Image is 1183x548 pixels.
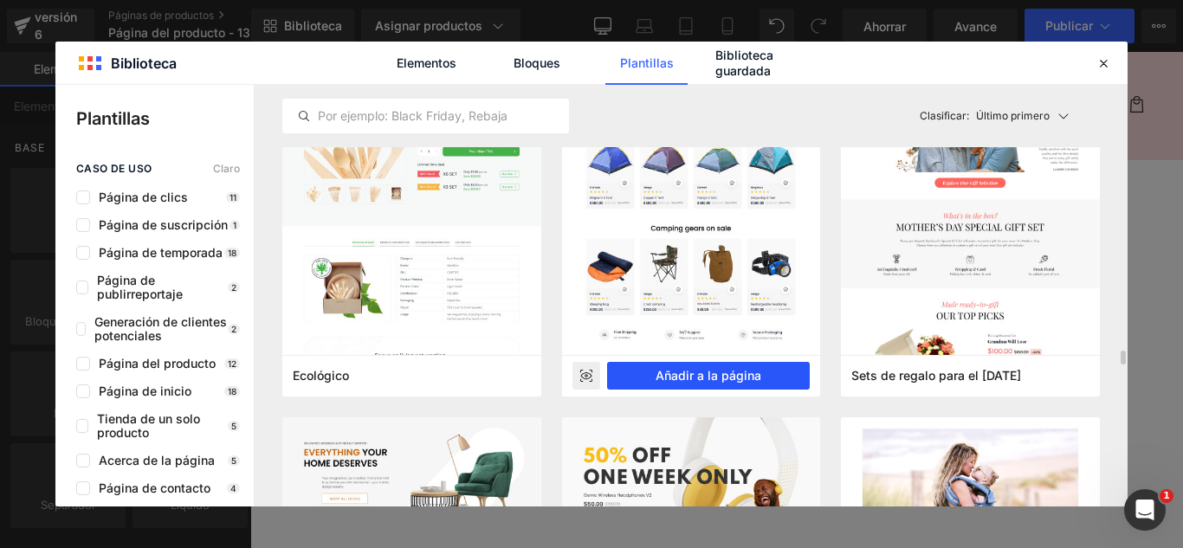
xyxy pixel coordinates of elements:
font: Biblioteca guardada [715,48,773,78]
font: Ecológico [293,368,349,383]
button: Clasificar:Último primero [913,99,1101,133]
button: Añadir a la página [607,362,811,390]
img: Exclusiva Perú [434,7,607,111]
font: 5 [231,455,236,466]
font: Catálogo [96,50,153,66]
div: Avance [572,362,600,390]
font: Página de suscripción [99,217,228,232]
font: Título predeterminado [555,293,703,309]
font: 12 [228,358,236,369]
font: 4 [230,483,236,493]
img: ESCRITORIO [120,173,413,467]
font: Añadir a la cesta [720,409,844,426]
font: Cantidad [750,332,814,349]
button: Añadir a la cesta [694,396,870,439]
font: Añadir a la página [656,368,761,383]
span: Ecológico [293,368,349,384]
font: Plantillas [620,55,674,70]
summary: Búsqueda [901,40,939,78]
font: 18 [228,248,236,258]
font: Contacto [173,50,229,66]
font: Inicio [43,50,75,66]
font: Página del producto [99,356,216,371]
font: ESCRITORIO [726,180,838,204]
font: Página de publirreportaje [97,273,183,301]
font: Claro [213,162,240,175]
font: 1 [233,220,236,230]
font: S/. 165.00 [714,213,781,229]
a: Inicio [33,40,86,76]
font: Bloques [514,55,560,70]
font: caso de uso [76,162,152,175]
font: Tienda de un solo producto [97,411,200,440]
a: ESCRITORIO [726,182,838,203]
font: 2 [231,282,236,293]
font: 1 [1163,490,1170,501]
font: Página de clics [99,190,188,204]
font: Acerca de la página [99,453,215,467]
font: Página de temporada [99,245,223,260]
font: S/. 99.00 [790,213,849,229]
font: 18 [228,386,236,396]
a: Catálogo [86,40,164,76]
font: Último primero [976,109,1050,122]
font: 5 [231,421,236,431]
font: 2 [231,324,236,334]
font: Página de inicio [99,384,191,398]
font: Página de contacto [99,480,210,495]
font: Título [537,261,572,277]
input: Por ejemplo: Black Friday, Rebajas,... [283,106,568,126]
font: Plantillas [76,108,150,129]
a: Contacto [163,40,240,76]
font: 11 [229,192,236,203]
font: Generación de clientes potenciales [94,314,227,343]
iframe: Chat en vivo de Intercom [1124,489,1166,531]
font: Clasificar: [920,109,969,122]
font: Sets de regalo para el [DATE] [851,368,1021,383]
span: Sets de regalo para el Día de la Madre [851,368,1021,384]
font: Elementos [397,55,456,70]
